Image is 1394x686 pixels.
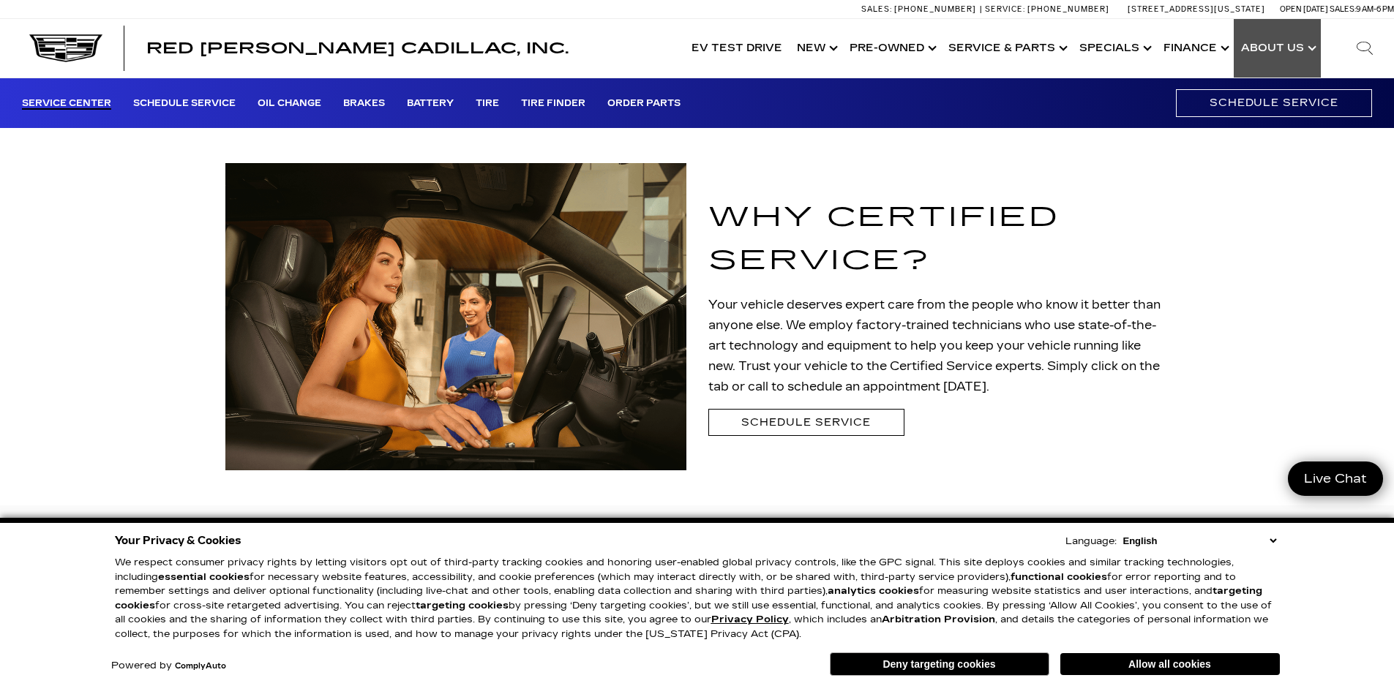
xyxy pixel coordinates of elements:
strong: analytics cookies [828,585,919,597]
span: [PHONE_NUMBER] [894,4,976,14]
strong: essential cookies [158,571,250,583]
strong: functional cookies [1011,571,1107,583]
p: Your vehicle deserves expert care from the people who know it better than anyone else. We employ ... [708,295,1169,397]
a: Finance [1156,19,1234,78]
a: EV Test Drive [684,19,790,78]
select: Language Select [1120,534,1280,548]
span: Live Chat [1297,470,1374,487]
a: Battery [407,98,454,110]
a: Schedule Service [1176,89,1372,116]
a: Brakes [343,98,385,110]
span: [PHONE_NUMBER] [1027,4,1109,14]
h1: Why Certified Service? [708,196,1169,283]
a: Service & Parts [941,19,1072,78]
a: Specials [1072,19,1156,78]
button: Deny targeting cookies [830,652,1049,676]
span: Sales: [1330,4,1356,14]
a: Red [PERSON_NAME] Cadillac, Inc. [146,41,569,56]
strong: Arbitration Provision [882,614,995,625]
img: Cadillac Dark Logo with Cadillac White Text [29,34,102,62]
span: Service: [985,4,1025,14]
a: Service Center [22,98,111,110]
a: Tire [476,98,499,110]
span: Your Privacy & Cookies [115,530,241,551]
a: Oil Change [258,98,321,110]
a: [STREET_ADDRESS][US_STATE] [1128,4,1265,14]
a: Order Parts [607,98,681,110]
strong: targeting cookies [115,585,1262,611]
span: Sales: [861,4,892,14]
a: Service: [PHONE_NUMBER] [980,5,1113,13]
span: Open [DATE] [1280,4,1328,14]
a: Live Chat [1288,461,1383,496]
a: Schedule Service [708,409,904,436]
a: Sales: [PHONE_NUMBER] [861,5,980,13]
button: Allow all cookies [1060,653,1280,675]
img: Service technician talking to a man and showing his ipad [225,163,686,470]
a: ComplyAuto [175,662,226,671]
a: About Us [1234,19,1321,78]
a: Privacy Policy [711,614,789,625]
a: Tire Finder [521,98,585,110]
a: Schedule Service [133,98,236,110]
a: Pre-Owned [842,19,941,78]
div: Powered by [111,661,226,671]
p: We respect consumer privacy rights by letting visitors opt out of third-party tracking cookies an... [115,556,1280,641]
a: New [790,19,842,78]
span: Red [PERSON_NAME] Cadillac, Inc. [146,39,569,57]
span: 9 AM-6 PM [1356,4,1394,14]
div: Language: [1065,537,1117,546]
strong: targeting cookies [416,600,509,611]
